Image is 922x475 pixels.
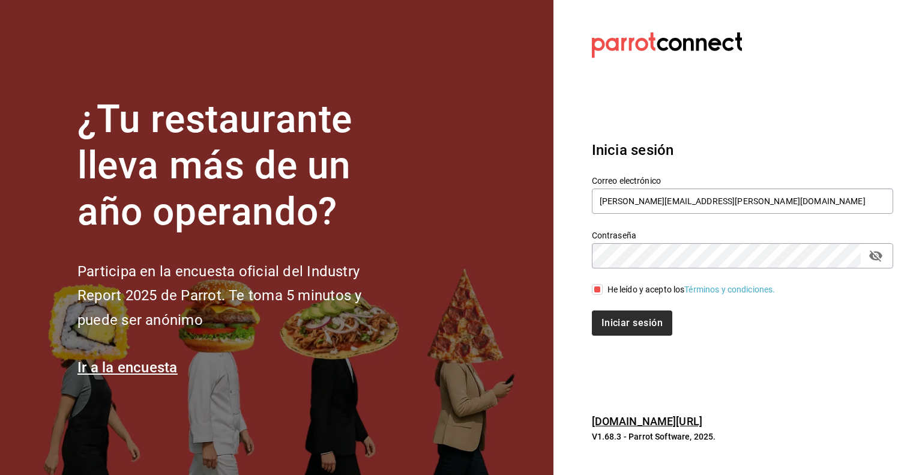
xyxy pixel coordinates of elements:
[607,283,776,296] div: He leído y acepto los
[684,285,775,294] a: Términos y condiciones.
[592,415,702,428] a: [DOMAIN_NAME][URL]
[592,189,893,214] input: Ingresa tu correo electrónico
[592,231,893,240] label: Contraseña
[592,177,893,185] label: Correo electrónico
[592,139,893,161] h3: Inicia sesión
[866,246,886,266] button: passwordField
[592,431,893,443] p: V1.68.3 - Parrot Software, 2025.
[77,97,402,235] h1: ¿Tu restaurante lleva más de un año operando?
[77,259,402,333] h2: Participa en la encuesta oficial del Industry Report 2025 de Parrot. Te toma 5 minutos y puede se...
[77,359,178,376] a: Ir a la encuesta
[592,310,672,336] button: Iniciar sesión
